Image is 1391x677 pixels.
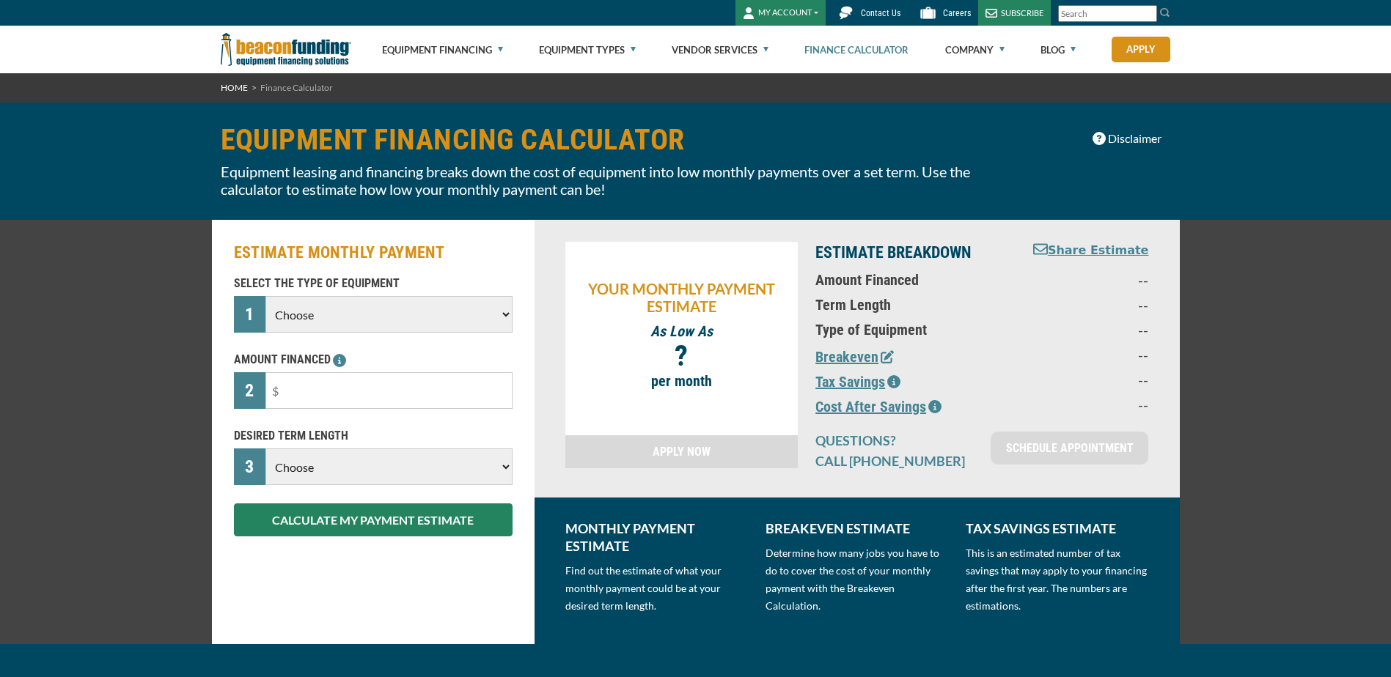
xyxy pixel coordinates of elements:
[1020,321,1148,338] p: --
[1020,396,1148,413] p: --
[945,26,1005,73] a: Company
[1083,125,1171,152] button: Disclaimer
[1159,7,1171,18] img: Search
[573,372,791,390] p: per month
[221,163,1010,198] p: Equipment leasing and financing breaks down the cost of equipment into low monthly payments over ...
[861,8,900,18] span: Contact Us
[815,321,1002,338] p: Type of Equipment
[1020,296,1148,314] p: --
[573,322,791,340] p: As Low As
[1033,242,1149,260] button: Share Estimate
[234,296,266,333] div: 1
[766,544,948,615] p: Determine how many jobs you have to do to cover the cost of your monthly payment with the Breakev...
[382,26,503,73] a: Equipment Financing
[234,275,513,292] p: SELECT THE TYPE OF EQUIPMENT
[234,448,266,485] div: 3
[1020,371,1148,388] p: --
[815,296,1002,314] p: Term Length
[221,26,351,73] img: Beacon Funding Corporation logo
[815,346,894,368] button: Breakeven
[573,347,791,365] p: ?
[573,280,791,315] p: YOUR MONTHLY PAYMENT ESTIMATE
[815,396,942,418] button: Cost After Savings
[1041,26,1076,73] a: Blog
[1020,271,1148,289] p: --
[1020,346,1148,363] p: --
[1142,8,1153,20] a: Clear search text
[565,562,748,615] p: Find out the estimate of what your monthly payment could be at your desired term length.
[815,271,1002,289] p: Amount Financed
[815,452,973,470] p: CALL [PHONE_NUMBER]
[1058,5,1157,22] input: Search
[766,519,948,537] p: BREAKEVEN ESTIMATE
[966,544,1148,615] p: This is an estimated number of tax savings that may apply to your financing after the first year....
[234,503,513,536] button: CALCULATE MY PAYMENT ESTIMATE
[672,26,768,73] a: Vendor Services
[565,435,799,468] a: APPLY NOW
[991,432,1148,465] a: SCHEDULE APPOINTMENT
[815,371,900,393] button: Tax Savings
[943,8,971,18] span: Careers
[966,519,1148,537] p: TAX SAVINGS ESTIMATE
[234,351,513,369] p: AMOUNT FINANCED
[234,427,513,445] p: DESIRED TERM LENGTH
[804,26,909,73] a: Finance Calculator
[221,82,248,93] a: HOME
[815,242,1002,264] p: ESTIMATE BREAKDOWN
[260,82,333,93] span: Finance Calculator
[234,242,513,264] h2: ESTIMATE MONTHLY PAYMENT
[221,125,1010,155] h1: EQUIPMENT FINANCING CALCULATOR
[265,372,512,409] input: $
[1112,37,1170,62] a: Apply
[234,372,266,409] div: 2
[539,26,636,73] a: Equipment Types
[565,519,748,555] p: MONTHLY PAYMENT ESTIMATE
[815,432,973,449] p: QUESTIONS?
[1108,130,1161,147] span: Disclaimer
